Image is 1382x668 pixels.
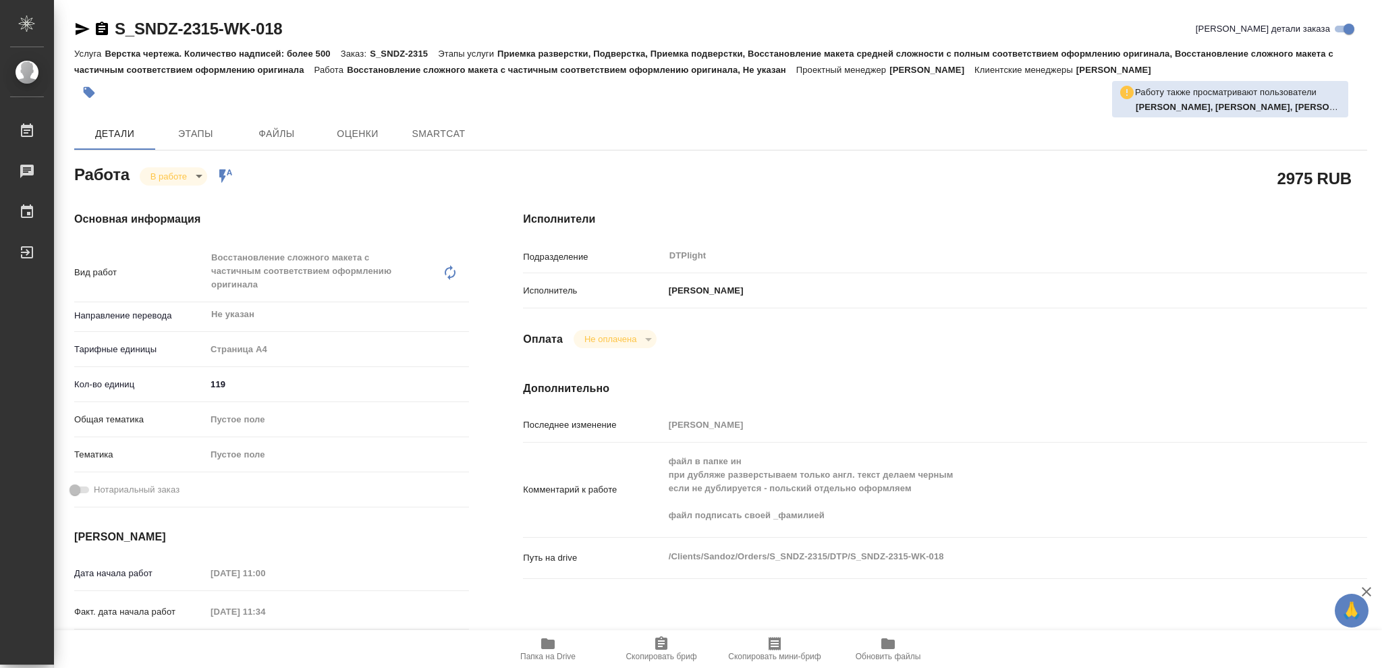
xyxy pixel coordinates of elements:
input: ✎ Введи что-нибудь [206,374,469,394]
input: Пустое поле [206,602,324,621]
span: Оценки [325,126,390,142]
div: В работе [140,167,207,186]
p: Общая тематика [74,413,206,426]
p: Направление перевода [74,309,206,323]
span: Детали [82,126,147,142]
h4: Основная информация [74,211,469,227]
p: [PERSON_NAME] [1076,65,1161,75]
div: Пустое поле [211,448,453,462]
h2: 2975 RUB [1277,167,1352,190]
span: Нотариальный заказ [94,483,179,497]
input: Пустое поле [664,415,1297,435]
p: Кол-во единиц [74,378,206,391]
h4: Дополнительно [523,381,1367,397]
p: [PERSON_NAME] [664,284,744,298]
button: Скопировать мини-бриф [718,630,831,668]
span: SmartCat [406,126,471,142]
p: Путь на drive [523,551,663,565]
p: Заказ: [341,49,370,59]
div: Пустое поле [206,443,469,466]
h4: [PERSON_NAME] [74,529,469,545]
p: Тематика [74,448,206,462]
button: Скопировать бриф [605,630,718,668]
p: Клиентские менеджеры [974,65,1076,75]
span: Файлы [244,126,309,142]
p: Этапы услуги [438,49,497,59]
span: Обновить файлы [856,652,921,661]
span: Скопировать мини-бриф [728,652,821,661]
span: Папка на Drive [520,652,576,661]
h4: Исполнители [523,211,1367,227]
button: Добавить тэг [74,78,104,107]
div: Пустое поле [211,413,453,426]
button: Скопировать ссылку [94,21,110,37]
p: Панькина Анна, Ямковенко Вера, Васильева Наталья, Носкова Анна [1136,101,1342,114]
p: Верстка чертежа. Количество надписей: более 500 [105,49,340,59]
p: Услуга [74,49,105,59]
p: Работу также просматривают пользователи [1135,86,1317,99]
span: Этапы [163,126,228,142]
h4: Оплата [523,331,563,347]
div: В работе [574,330,657,348]
p: Факт. дата начала работ [74,605,206,619]
input: Пустое поле [206,563,324,583]
span: Скопировать бриф [626,652,696,661]
p: Дата начала работ [74,567,206,580]
p: Приемка разверстки, Подверстка, Приемка подверстки, Восстановление макета средней сложности с пол... [74,49,1333,75]
button: Папка на Drive [491,630,605,668]
textarea: файл в папке ин при дубляже разверстываем только англ. текст делаем черным если не дублируется - ... [664,450,1297,527]
div: Пустое поле [206,408,469,431]
p: Работа [314,65,348,75]
p: Комментарий к работе [523,483,663,497]
p: S_SNDZ-2315 [370,49,438,59]
p: [PERSON_NAME] [889,65,974,75]
button: В работе [146,171,191,182]
textarea: /Clients/Sandoz/Orders/S_SNDZ-2315/DTP/S_SNDZ-2315-WK-018 [664,545,1297,568]
p: Восстановление сложного макета с частичным соответствием оформлению оригинала, Не указан [347,65,796,75]
span: 🙏 [1340,596,1363,625]
p: Подразделение [523,250,663,264]
p: Тарифные единицы [74,343,206,356]
button: Скопировать ссылку для ЯМессенджера [74,21,90,37]
button: Не оплачена [580,333,640,345]
button: Обновить файлы [831,630,945,668]
p: Проектный менеджер [796,65,889,75]
a: S_SNDZ-2315-WK-018 [115,20,282,38]
p: Последнее изменение [523,418,663,432]
div: Страница А4 [206,338,469,361]
p: Исполнитель [523,284,663,298]
span: [PERSON_NAME] детали заказа [1196,22,1330,36]
h2: Работа [74,161,130,186]
button: 🙏 [1335,594,1369,628]
p: Вид работ [74,266,206,279]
